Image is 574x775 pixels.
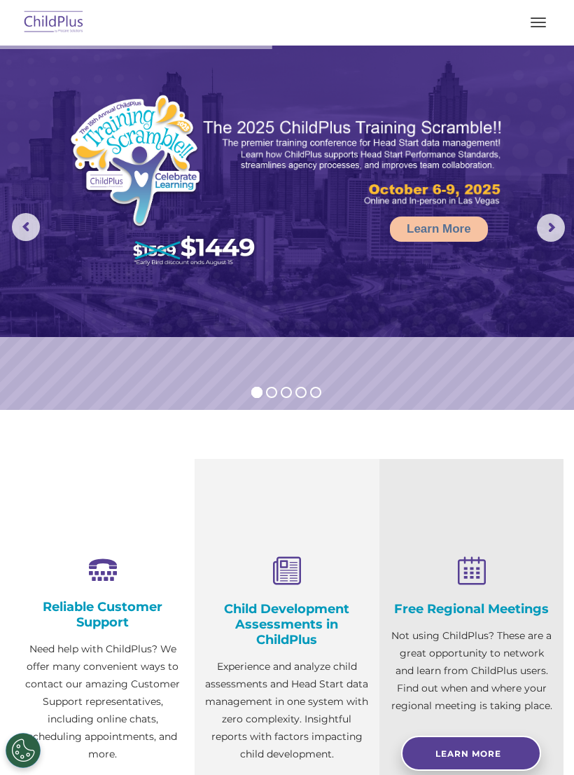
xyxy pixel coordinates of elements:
[401,736,541,771] a: Learn More
[390,217,488,242] a: Learn More
[205,658,368,763] p: Experience and analyze child assessments and Head Start data management in one system with zero c...
[21,640,184,763] p: Need help with ChildPlus? We offer many convenient ways to contact our amazing Customer Support r...
[21,6,87,39] img: ChildPlus by Procare Solutions
[205,601,368,647] h4: Child Development Assessments in ChildPlus
[435,748,501,759] span: Learn More
[390,627,553,715] p: Not using ChildPlus? These are a great opportunity to network and learn from ChildPlus users. Fin...
[21,599,184,630] h4: Reliable Customer Support
[390,601,553,617] h4: Free Regional Meetings
[6,733,41,768] button: Cookies Settings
